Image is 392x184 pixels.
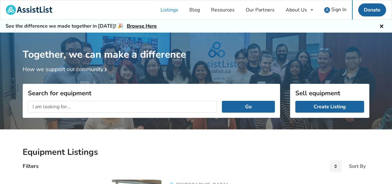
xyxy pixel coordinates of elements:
[205,0,240,20] a: Resources
[286,7,307,12] div: About Us
[127,23,157,29] a: Browse Here
[358,3,386,16] a: Donate
[240,0,280,20] a: Our Partners
[6,5,52,15] img: assistlist-logo
[28,101,217,113] input: I am looking for...
[23,163,38,170] h4: Filters
[331,6,346,13] span: Sign In
[295,101,364,113] a: Create Listing
[23,147,369,158] h2: Equipment Listings
[324,7,330,13] img: user icon
[295,89,364,97] h3: Sell equipment
[184,0,205,20] a: Blog
[6,23,157,29] h5: See the difference we made together in [DATE]! 🎉
[23,33,369,61] h1: Together, we can make a difference
[222,101,275,113] button: Go
[23,65,109,73] a: How we support our community
[319,0,352,20] a: user icon Sign In
[28,89,275,97] h3: Search for equipment
[155,0,184,20] a: Listings
[349,164,366,169] div: Sort By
